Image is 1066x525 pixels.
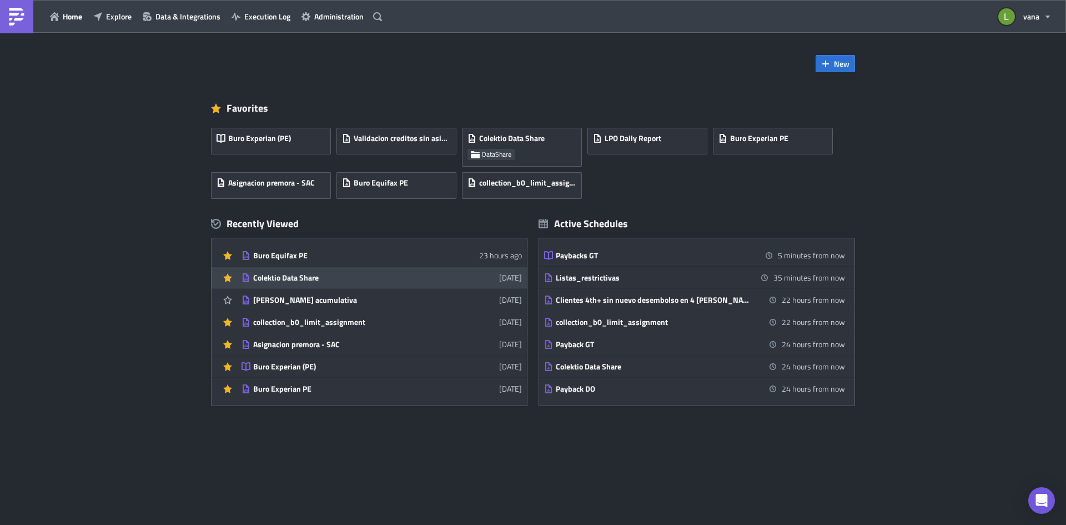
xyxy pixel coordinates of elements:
[8,8,26,26] img: PushMetrics
[782,316,845,328] time: 2025-09-11 06:00
[106,11,132,22] span: Explore
[499,316,522,328] time: 2025-09-02T23:41:02Z
[773,272,845,283] time: 2025-09-10 09:00
[992,4,1058,29] button: vana
[336,167,462,199] a: Buro Equifax PE
[226,8,296,25] button: Execution Log
[242,267,522,288] a: Colektio Data Share[DATE]
[88,8,137,25] button: Explore
[228,133,291,143] span: Buro Experian (PE)
[556,317,750,327] div: collection_b0_limit_assignment
[544,244,845,266] a: Paybacks GT5 minutes from now
[730,133,788,143] span: Buro Experian PE
[556,384,750,394] div: Payback DO
[242,378,522,399] a: Buro Experian PE[DATE]
[253,317,447,327] div: collection_b0_limit_assignment
[556,339,750,349] div: Payback GT
[539,217,628,230] div: Active Schedules
[242,289,522,311] a: [PERSON_NAME] acumulativa[DATE]
[462,122,587,167] a: Colektio Data ShareDataShare
[556,362,750,372] div: Colektio Data Share
[242,356,522,377] a: Buro Experian (PE)[DATE]
[544,289,845,311] a: Clientes 4th+ sin nuevo desembolso en 4 [PERSON_NAME]22 hours from now
[713,122,838,167] a: Buro Experian PE
[211,100,855,117] div: Favorites
[336,122,462,167] a: Validacion creditos sin asignar - SAC
[482,150,511,159] span: DataShare
[354,178,408,188] span: Buro Equifax PE
[544,333,845,355] a: Payback GT24 hours from now
[556,295,750,305] div: Clientes 4th+ sin nuevo desembolso en 4 [PERSON_NAME]
[499,272,522,283] time: 2025-09-06T14:17:30Z
[782,338,845,350] time: 2025-09-11 08:00
[63,11,82,22] span: Home
[782,294,845,306] time: 2025-09-11 06:00
[834,58,849,69] span: New
[211,216,527,232] div: Recently Viewed
[556,251,750,261] div: Paybacks GT
[778,249,845,261] time: 2025-09-10 08:30
[253,362,447,372] div: Buro Experian (PE)
[587,122,713,167] a: LPO Daily Report
[997,7,1016,26] img: Avatar
[242,311,522,333] a: collection_b0_limit_assignment[DATE]
[314,11,364,22] span: Administration
[499,294,522,306] time: 2025-09-04T21:17:14Z
[544,356,845,377] a: Colektio Data Share24 hours from now
[479,249,522,261] time: 2025-09-09T15:03:42Z
[253,339,447,349] div: Asignacion premora - SAC
[556,273,750,283] div: Listas_restrictivas
[253,273,447,283] div: Colektio Data Share
[244,11,290,22] span: Execution Log
[479,133,545,143] span: Colektio Data Share
[155,11,220,22] span: Data & Integrations
[782,361,845,372] time: 2025-09-11 08:00
[462,167,587,199] a: collection_b0_limit_assignment
[44,8,88,25] button: Home
[1023,11,1039,22] span: vana
[544,311,845,333] a: collection_b0_limit_assignment22 hours from now
[544,267,845,288] a: Listas_restrictivas35 minutes from now
[605,133,661,143] span: LPO Daily Report
[242,333,522,355] a: Asignacion premora - SAC[DATE]
[782,383,845,394] time: 2025-09-11 08:01
[816,55,855,72] button: New
[499,383,522,394] time: 2025-08-18T16:24:42Z
[354,133,450,143] span: Validacion creditos sin asignar - SAC
[499,338,522,350] time: 2025-09-02T23:35:53Z
[253,251,447,261] div: Buro Equifax PE
[1028,487,1055,514] div: Open Intercom Messenger
[211,122,336,167] a: Buro Experian (PE)
[544,378,845,399] a: Payback DO24 hours from now
[253,384,447,394] div: Buro Experian PE
[242,244,522,266] a: Buro Equifax PE23 hours ago
[499,361,522,372] time: 2025-09-02T23:35:45Z
[211,167,336,199] a: Asignacion premora - SAC
[137,8,226,25] button: Data & Integrations
[296,8,369,25] button: Administration
[253,295,447,305] div: [PERSON_NAME] acumulativa
[479,178,576,188] span: collection_b0_limit_assignment
[228,178,315,188] span: Asignacion premora - SAC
